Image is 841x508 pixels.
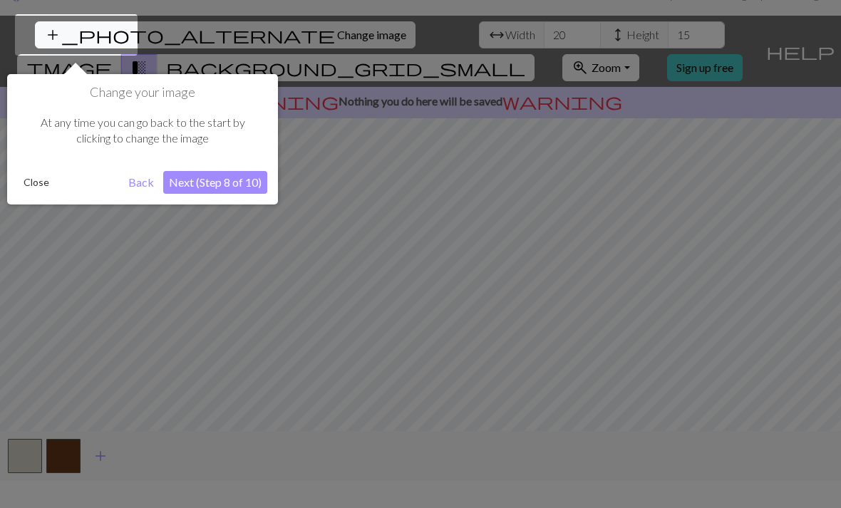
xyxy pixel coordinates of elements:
div: Change your image [7,74,278,204]
button: Back [123,171,160,194]
button: Next (Step 8 of 10) [163,171,267,194]
button: Close [18,172,55,193]
div: At any time you can go back to the start by clicking to change the image [18,100,267,161]
h1: Change your image [18,85,267,100]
